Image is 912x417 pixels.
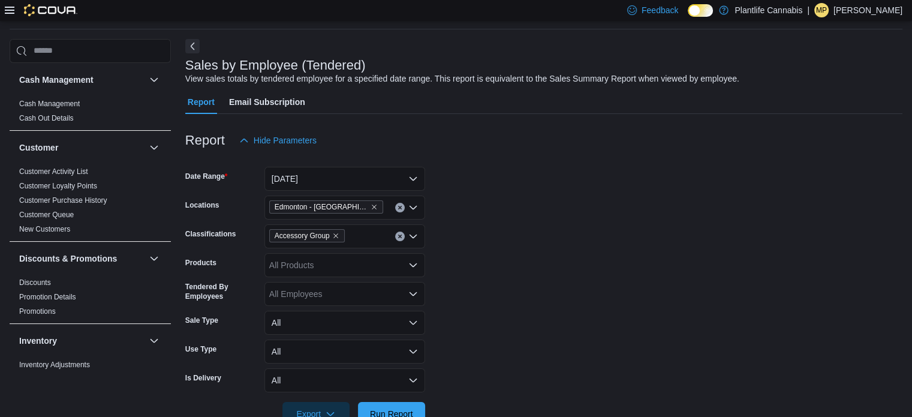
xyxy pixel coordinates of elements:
[19,181,97,191] span: Customer Loyalty Points
[264,167,425,191] button: [DATE]
[185,316,218,325] label: Sale Type
[10,275,171,323] div: Discounts & Promotions
[229,90,305,114] span: Email Subscription
[371,203,378,211] button: Remove Edmonton - Winterburn from selection in this group
[19,142,145,154] button: Customer
[814,3,829,17] div: Melissa Pettitt
[395,232,405,241] button: Clear input
[642,4,678,16] span: Feedback
[19,113,74,123] span: Cash Out Details
[19,196,107,205] a: Customer Purchase History
[234,128,321,152] button: Hide Parameters
[19,74,94,86] h3: Cash Management
[185,229,236,239] label: Classifications
[19,100,80,108] a: Cash Management
[19,211,74,219] a: Customer Queue
[275,230,330,242] span: Accessory Group
[269,200,383,214] span: Edmonton - Winterburn
[833,3,902,17] p: [PERSON_NAME]
[19,74,145,86] button: Cash Management
[19,114,74,122] a: Cash Out Details
[19,225,70,233] a: New Customers
[188,90,215,114] span: Report
[185,58,366,73] h3: Sales by Employee (Tendered)
[19,335,57,347] h3: Inventory
[10,164,171,241] div: Customer
[816,3,827,17] span: MP
[275,201,368,213] span: Edmonton - [GEOGRAPHIC_DATA]
[185,73,739,85] div: View sales totals by tendered employee for a specified date range. This report is equivalent to t...
[408,260,418,270] button: Open list of options
[185,344,216,354] label: Use Type
[185,258,216,268] label: Products
[19,361,90,369] a: Inventory Adjustments
[147,251,161,266] button: Discounts & Promotions
[185,133,225,148] h3: Report
[269,229,345,242] span: Accessory Group
[332,232,339,239] button: Remove Accessory Group from selection in this group
[19,278,51,287] span: Discounts
[19,375,117,383] a: Inventory by Product Historical
[19,196,107,205] span: Customer Purchase History
[19,167,88,176] a: Customer Activity List
[408,203,418,212] button: Open list of options
[185,282,260,301] label: Tendered By Employees
[19,293,76,301] a: Promotion Details
[19,253,117,265] h3: Discounts & Promotions
[408,289,418,299] button: Open list of options
[185,200,219,210] label: Locations
[185,172,228,181] label: Date Range
[19,224,70,234] span: New Customers
[185,39,200,53] button: Next
[735,3,802,17] p: Plantlife Cannabis
[408,232,418,241] button: Open list of options
[19,182,97,190] a: Customer Loyalty Points
[19,142,58,154] h3: Customer
[147,73,161,87] button: Cash Management
[19,278,51,287] a: Discounts
[24,4,77,16] img: Cova
[19,307,56,316] span: Promotions
[688,4,713,17] input: Dark Mode
[807,3,809,17] p: |
[395,203,405,212] button: Clear input
[147,334,161,348] button: Inventory
[185,373,221,383] label: Is Delivery
[264,340,425,364] button: All
[19,374,117,384] span: Inventory by Product Historical
[19,307,56,316] a: Promotions
[264,368,425,392] button: All
[19,253,145,265] button: Discounts & Promotions
[147,140,161,155] button: Customer
[19,335,145,347] button: Inventory
[264,311,425,335] button: All
[10,97,171,130] div: Cash Management
[254,134,317,146] span: Hide Parameters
